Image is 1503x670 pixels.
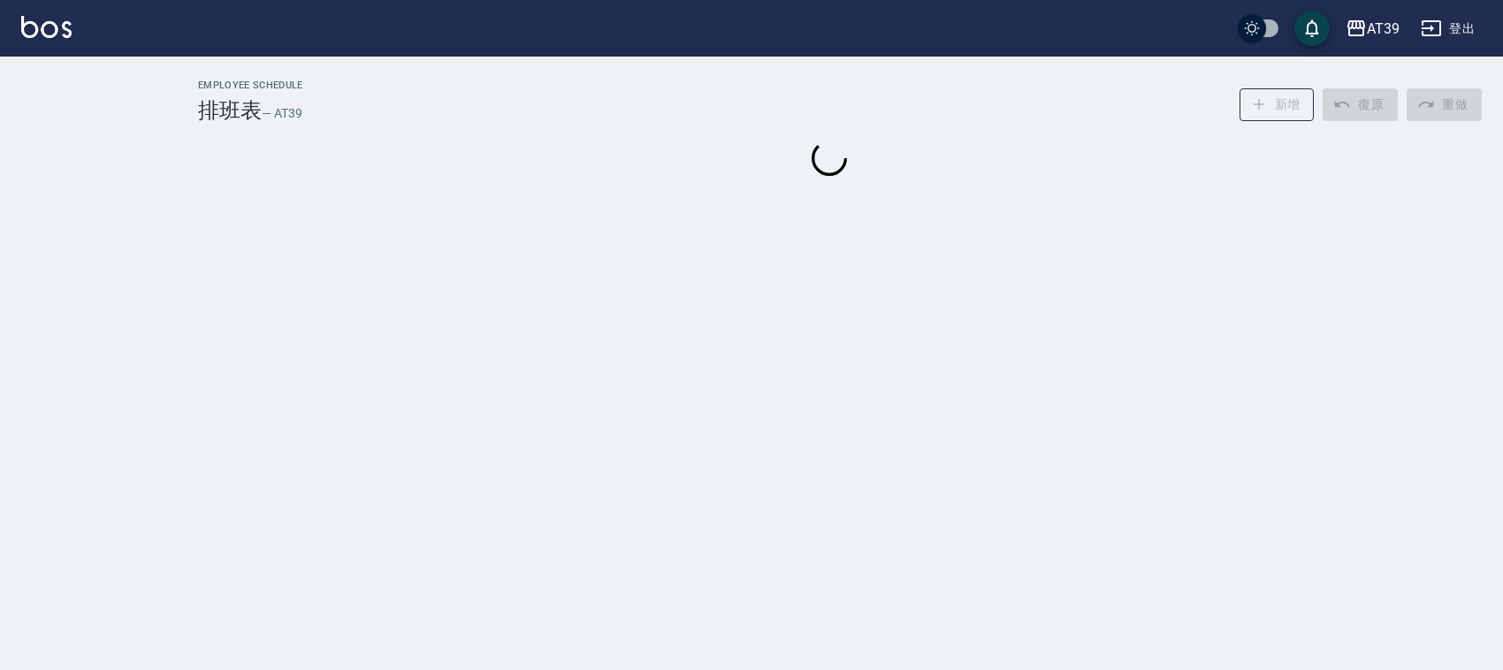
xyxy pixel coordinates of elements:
[1294,11,1330,46] button: save
[1339,11,1407,47] button: AT39
[1367,18,1400,40] div: AT39
[1414,12,1482,45] button: 登出
[262,104,302,123] h6: — AT39
[198,98,262,123] h3: 排班表
[21,16,72,38] img: Logo
[198,80,303,91] h2: Employee Schedule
